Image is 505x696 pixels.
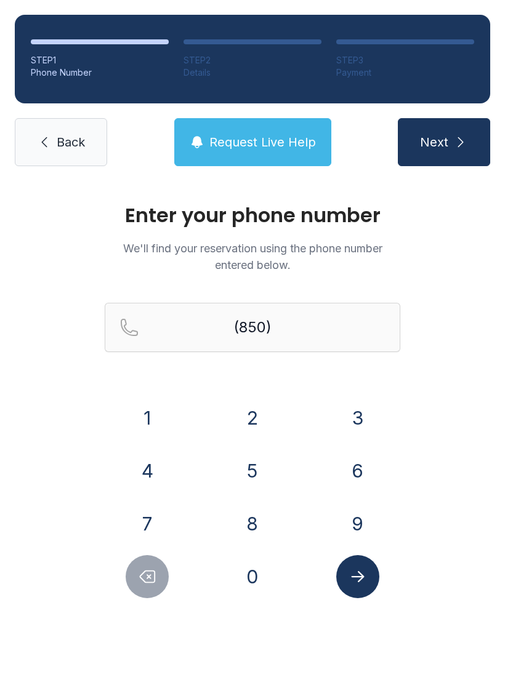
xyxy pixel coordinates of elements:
span: Request Live Help [209,134,316,151]
button: Delete number [126,555,169,598]
span: Back [57,134,85,151]
button: 0 [231,555,274,598]
button: 6 [336,449,379,492]
div: STEP 2 [184,54,321,66]
input: Reservation phone number [105,303,400,352]
button: 2 [231,396,274,439]
div: Details [184,66,321,79]
div: STEP 1 [31,54,169,66]
button: 7 [126,502,169,545]
div: STEP 3 [336,54,474,66]
button: 3 [336,396,379,439]
div: Phone Number [31,66,169,79]
button: 8 [231,502,274,545]
h1: Enter your phone number [105,206,400,225]
button: Submit lookup form [336,555,379,598]
button: 5 [231,449,274,492]
button: 1 [126,396,169,439]
span: Next [420,134,448,151]
p: We'll find your reservation using the phone number entered below. [105,240,400,273]
button: 4 [126,449,169,492]
div: Payment [336,66,474,79]
button: 9 [336,502,379,545]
